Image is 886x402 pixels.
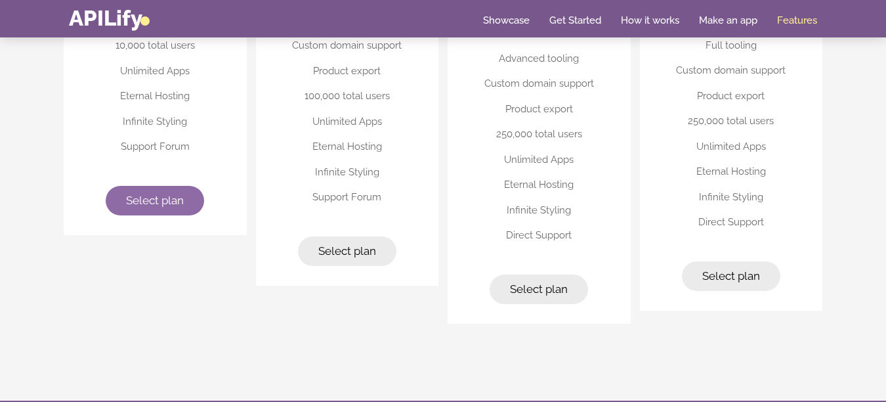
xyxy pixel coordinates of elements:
[777,14,817,27] a: Features
[653,210,810,235] li: Direct Support
[461,46,618,72] li: Advanced tooling
[269,109,426,135] li: Unlimited Apps
[318,244,376,257] span: Select plan
[461,71,618,97] li: Custom domain support
[621,14,679,27] a: How it works
[682,261,780,292] a: Select plan
[77,134,234,160] li: Support Forum
[510,282,568,296] span: Select plan
[269,134,426,160] li: Eternal Hosting
[269,83,426,109] li: 100,000 total users
[699,14,757,27] a: Make an app
[77,33,234,58] li: 10,000 total users
[549,14,601,27] a: Get Started
[702,269,760,282] span: Select plan
[653,108,810,134] li: 250,000 total users
[653,58,810,83] li: Custom domain support
[269,160,426,185] li: Infinite Styling
[461,172,618,198] li: Eternal Hosting
[461,122,618,147] li: 250,000 total users
[269,58,426,84] li: Product export
[106,186,204,216] a: Select plan
[653,185,810,210] li: Infinite Styling
[461,198,618,223] li: Infinite Styling
[490,275,588,305] a: Select plan
[77,109,234,135] li: Infinite Styling
[269,33,426,58] li: Custom domain support
[653,134,810,160] li: Unlimited Apps
[77,83,234,109] li: Eternal Hosting
[653,83,810,109] li: Product export
[269,185,426,210] li: Support Forum
[653,159,810,185] li: Eternal Hosting
[483,14,530,27] a: Showcase
[461,97,618,122] li: Product export
[461,223,618,248] li: Direct Support
[461,147,618,173] li: Unlimited Apps
[298,236,396,267] a: Select plan
[126,194,184,207] span: Select plan
[77,58,234,84] li: Unlimited Apps
[653,33,810,58] li: Full tooling
[69,5,150,31] a: APILify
